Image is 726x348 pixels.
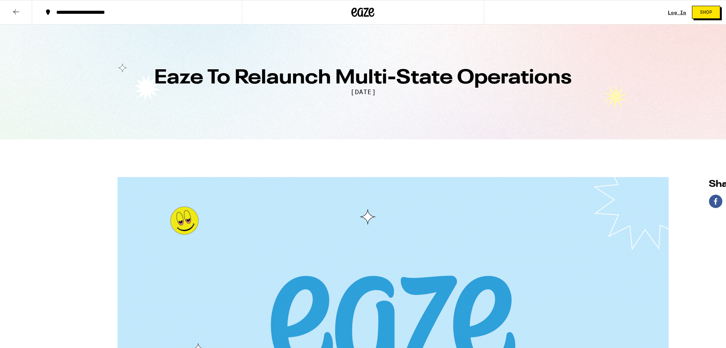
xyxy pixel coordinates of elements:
div: Log In [668,10,686,15]
button: Shop [692,6,720,19]
button: facebook [709,194,723,208]
span: Shop [700,10,712,15]
div: [DATE] [88,88,639,96]
h1: Eaze To Relaunch Multi-State Operations [88,68,639,88]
